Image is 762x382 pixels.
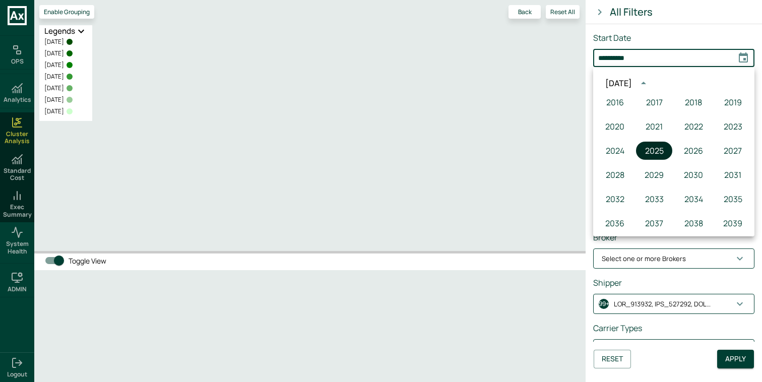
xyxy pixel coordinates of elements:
button: 2028 [597,166,633,184]
h6: Analytics [4,96,31,103]
button: Choose date, selected date is Aug 11, 2025 [733,48,753,68]
button: Enable Grouping [39,5,94,19]
div: Broker [593,231,754,243]
button: 2037 [636,214,672,232]
button: 2022 [675,117,712,136]
span: Exec Summary [2,204,32,218]
button: 2027 [715,142,751,160]
button: 2016 [597,93,633,111]
div: Start Date [593,32,754,44]
button: Apply [717,350,754,368]
button: 2039 [715,214,751,232]
button: 2035 [715,190,751,208]
h6: ADMIN [8,286,27,293]
span: [DATE] [44,72,64,81]
button: Reset [594,350,631,368]
button: 2023 [715,117,751,136]
span: [DATE] [44,37,64,46]
button: 2032 [597,190,633,208]
div: Carrier Types [593,322,754,334]
p: LOR_913932, IPS_527292, DOL_163137, SIT_043798, AME_120251, CON_676904, ADI_948962, ELI_509786, S... [614,299,715,309]
button: 2020 [597,117,633,136]
button: Reset All [546,5,580,19]
button: year view is open, switch to calendar view [635,75,652,92]
div: [DATE] [605,77,632,89]
button: 2019 [715,93,751,111]
span: [DATE] [44,95,64,104]
span: [DATE] [44,107,64,116]
span: Logout [7,371,27,378]
h2: Legends [44,25,75,37]
button: Back [509,5,541,19]
span: [DATE] [44,49,64,58]
button: 2036 [597,214,633,232]
h6: OPS [11,58,24,65]
p: Select one or more Brokers [602,254,686,264]
button: 2021 [636,117,672,136]
button: Select one or more Brokers [594,249,754,268]
button: 2026 [675,142,712,160]
button: 2018 [675,93,712,111]
button: 2029 [636,166,672,184]
button: 2033 [636,190,672,208]
div: All Filters [610,4,653,20]
button: 99+LOR_913932, IPS_527292, DOL_163137, SIT_043798, AME_120251, CON_676904, ADI_948962, ELI_509786... [594,294,754,313]
span: [DATE] [44,84,64,93]
button: 2025 [636,142,672,160]
button: 2030 [675,166,712,184]
button: 2038 [675,214,712,232]
div: Shipper [593,277,754,289]
span: Standard Cost [2,167,32,182]
span: Toggle View [69,256,106,266]
button: 2031 [715,166,751,184]
button: 2034 [675,190,712,208]
button: 2024 [597,142,633,160]
span: Cluster Analysis [2,131,32,145]
button: 2017 [636,93,672,111]
button: 1TL [594,340,754,359]
span: [DATE] [44,60,64,70]
span: 99+ [599,299,609,309]
span: System Health [2,240,32,255]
